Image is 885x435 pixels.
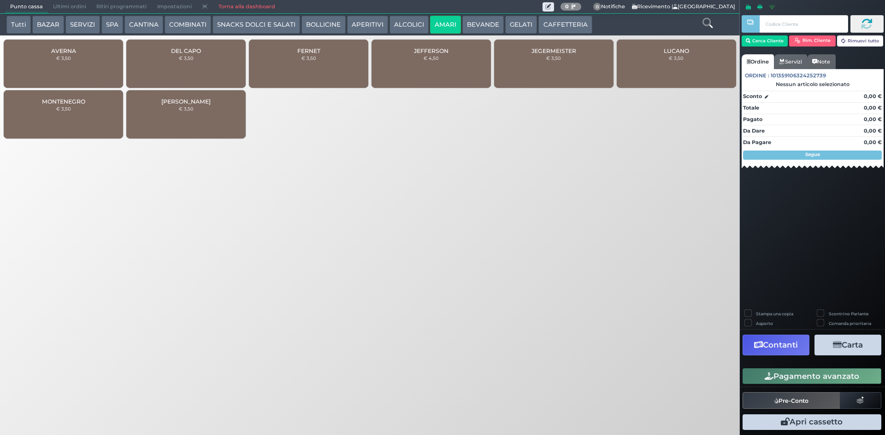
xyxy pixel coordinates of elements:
[48,0,91,13] span: Ultimi ordini
[347,16,388,34] button: APERITIVI
[593,3,602,11] span: 0
[745,72,769,80] span: Ordine :
[789,35,836,46] button: Rim. Cliente
[742,81,884,87] div: Nessun articolo selezionato
[743,414,881,430] button: Apri cassetto
[565,3,569,10] b: 0
[807,54,835,69] a: Note
[179,106,194,111] small: € 3,50
[774,54,807,69] a: Servizi
[756,311,793,317] label: Stampa una copia
[124,16,163,34] button: CANTINA
[32,16,64,34] button: BAZAR
[829,320,871,326] label: Comanda prioritaria
[837,35,884,46] button: Rimuovi tutto
[171,47,201,54] span: DEL CAPO
[6,16,31,34] button: Tutti
[760,15,848,33] input: Codice Cliente
[213,0,280,13] a: Torna alla dashboard
[389,16,429,34] button: ALCOLICI
[771,72,826,80] span: 101359106324252739
[743,392,840,409] button: Pre-Conto
[538,16,592,34] button: CAFFETTERIA
[301,16,345,34] button: BOLLICINE
[51,47,76,54] span: AVERNA
[161,98,211,105] span: [PERSON_NAME]
[179,55,194,61] small: € 3,50
[669,55,684,61] small: € 3,50
[864,116,882,122] strong: 0,00 €
[101,16,123,34] button: SPA
[531,47,576,54] span: JEGERMEISTER
[664,47,689,54] span: LUCANO
[462,16,504,34] button: BEVANDE
[829,311,868,317] label: Scontrino Parlante
[743,93,762,100] strong: Sconto
[56,106,71,111] small: € 3,50
[743,368,881,384] button: Pagamento avanzato
[864,93,882,99] strong: 0,00 €
[165,16,211,34] button: COMBINATI
[56,55,71,61] small: € 3,50
[864,139,882,145] strong: 0,00 €
[42,98,85,105] span: MONTENEGRO
[430,16,461,34] button: AMARI
[505,16,537,34] button: GELATI
[742,35,788,46] button: Cerca Cliente
[152,0,197,13] span: Impostazioni
[546,55,561,61] small: € 3,50
[814,335,881,355] button: Carta
[742,54,774,69] a: Ordine
[424,55,439,61] small: € 4,50
[743,104,759,111] strong: Totale
[65,16,100,34] button: SERVIZI
[297,47,320,54] span: FERNET
[743,139,771,145] strong: Da Pagare
[864,104,882,111] strong: 0,00 €
[756,320,773,326] label: Asporto
[212,16,300,34] button: SNACKS DOLCI E SALATI
[414,47,448,54] span: JEFFERSON
[743,116,762,122] strong: Pagato
[864,128,882,134] strong: 0,00 €
[5,0,48,13] span: Punto cassa
[743,335,809,355] button: Contanti
[301,55,316,61] small: € 3,50
[743,128,765,134] strong: Da Dare
[91,0,152,13] span: Ritiri programmati
[805,151,820,157] strong: Segue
